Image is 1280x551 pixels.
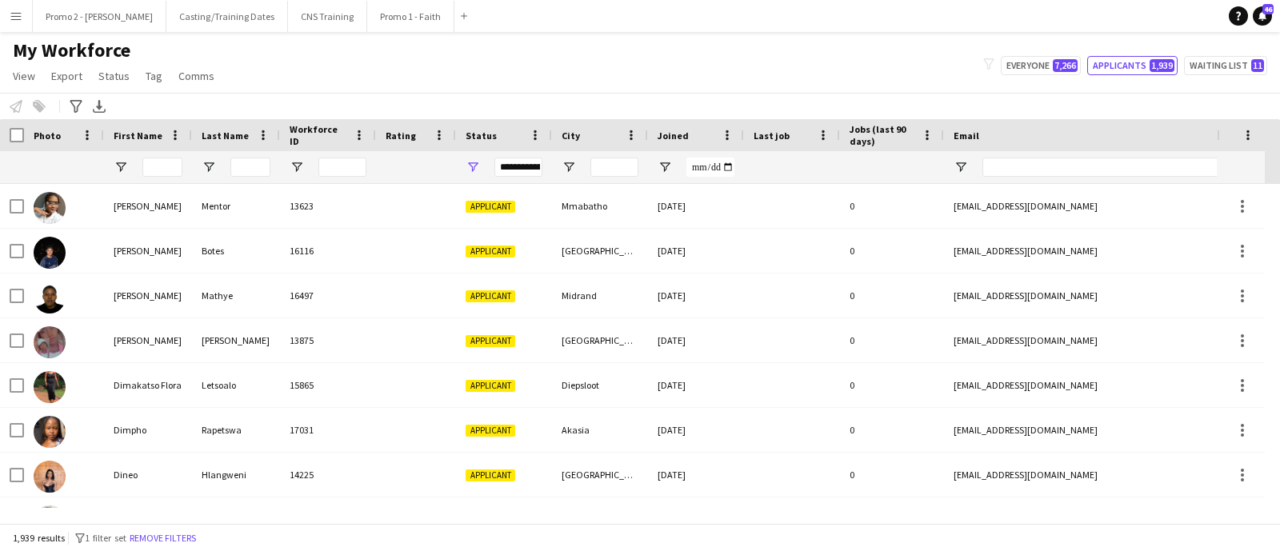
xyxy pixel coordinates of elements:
[1262,4,1274,14] span: 46
[34,237,66,269] img: Dean Botes
[1053,59,1078,72] span: 7,266
[648,229,744,273] div: [DATE]
[944,408,1264,452] div: [EMAIL_ADDRESS][DOMAIN_NAME]
[104,408,192,452] div: Dimpho
[280,408,376,452] div: 17031
[280,229,376,273] div: 16116
[552,274,648,317] div: Midrand
[230,158,270,177] input: Last Name Filter Input
[1253,6,1272,26] a: 46
[192,318,280,362] div: [PERSON_NAME]
[280,363,376,407] div: 15865
[850,123,915,147] span: Jobs (last 90 days)
[840,318,944,362] div: 0
[944,363,1264,407] div: [EMAIL_ADDRESS][DOMAIN_NAME]
[280,184,376,228] div: 13623
[114,160,128,174] button: Open Filter Menu
[13,38,130,62] span: My Workforce
[466,469,515,481] span: Applicant
[104,318,192,362] div: [PERSON_NAME]
[104,229,192,273] div: [PERSON_NAME]
[34,416,66,448] img: Dimpho Rapetswa
[66,97,86,116] app-action-btn: Advanced filters
[982,158,1254,177] input: Email Filter Input
[590,158,638,177] input: City Filter Input
[1087,56,1178,75] button: Applicants1,939
[98,69,130,83] span: Status
[840,453,944,497] div: 0
[280,318,376,362] div: 13875
[562,130,580,142] span: City
[552,497,648,541] div: Soshanguve
[34,281,66,313] img: Debby Mathye
[104,184,192,228] div: [PERSON_NAME]
[648,318,744,362] div: [DATE]
[92,66,136,86] a: Status
[466,160,480,174] button: Open Filter Menu
[202,160,216,174] button: Open Filter Menu
[172,66,221,86] a: Comms
[192,408,280,452] div: Rapetswa
[944,318,1264,362] div: [EMAIL_ADDRESS][DOMAIN_NAME]
[686,158,734,177] input: Joined Filter Input
[648,274,744,317] div: [DATE]
[840,497,944,541] div: 0
[840,229,944,273] div: 0
[1150,59,1174,72] span: 1,939
[648,408,744,452] div: [DATE]
[648,453,744,497] div: [DATE]
[34,192,66,224] img: Danielle Mentor
[34,326,66,358] img: Desiree Nthabiseng Koole
[13,69,35,83] span: View
[944,453,1264,497] div: [EMAIL_ADDRESS][DOMAIN_NAME]
[944,497,1264,541] div: [EMAIL_ADDRESS][DOMAIN_NAME]
[840,184,944,228] div: 0
[51,69,82,83] span: Export
[552,408,648,452] div: Akasia
[648,497,744,541] div: [DATE]
[552,184,648,228] div: Mmabatho
[552,318,648,362] div: [GEOGRAPHIC_DATA]
[1184,56,1267,75] button: Waiting list11
[104,274,192,317] div: [PERSON_NAME]
[562,160,576,174] button: Open Filter Menu
[90,97,109,116] app-action-btn: Export XLSX
[954,130,979,142] span: Email
[192,274,280,317] div: Mathye
[367,1,454,32] button: Promo 1 - Faith
[142,158,182,177] input: First Name Filter Input
[1251,59,1264,72] span: 11
[34,505,66,537] img: Dineo Makhubela
[192,229,280,273] div: Botes
[648,363,744,407] div: [DATE]
[45,66,89,86] a: Export
[466,380,515,392] span: Applicant
[192,453,280,497] div: Hlangweni
[104,453,192,497] div: Dineo
[114,130,162,142] span: First Name
[280,497,376,541] div: 15460
[552,363,648,407] div: Diepsloot
[146,69,162,83] span: Tag
[34,461,66,493] img: Dineo Hlangweni
[1001,56,1081,75] button: Everyone7,266
[552,229,648,273] div: [GEOGRAPHIC_DATA]
[166,1,288,32] button: Casting/Training Dates
[386,130,416,142] span: Rating
[202,130,249,142] span: Last Name
[280,274,376,317] div: 16497
[944,274,1264,317] div: [EMAIL_ADDRESS][DOMAIN_NAME]
[648,184,744,228] div: [DATE]
[34,371,66,403] img: Dimakatso Flora Letsoalo
[288,1,367,32] button: CNS Training
[6,66,42,86] a: View
[944,184,1264,228] div: [EMAIL_ADDRESS][DOMAIN_NAME]
[318,158,366,177] input: Workforce ID Filter Input
[840,274,944,317] div: 0
[754,130,790,142] span: Last job
[104,363,192,407] div: Dimakatso Flora
[85,532,126,544] span: 1 filter set
[192,184,280,228] div: Mentor
[552,453,648,497] div: [GEOGRAPHIC_DATA]
[466,201,515,213] span: Applicant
